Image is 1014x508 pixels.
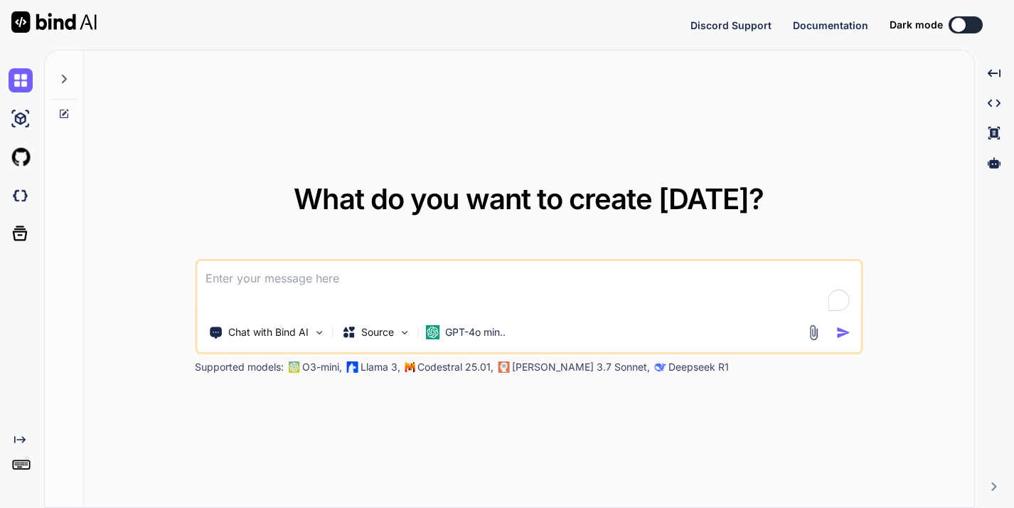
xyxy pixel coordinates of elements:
[197,261,860,314] textarea: To enrich screen reader interactions, please activate Accessibility in Grammarly extension settings
[668,360,729,374] p: Deepseek R1
[294,181,764,216] span: What do you want to create [DATE]?
[445,325,506,339] p: GPT-4o min..
[9,145,33,169] img: githubLight
[361,325,394,339] p: Source
[417,360,493,374] p: Codestral 25.01,
[195,360,284,374] p: Supported models:
[498,361,509,373] img: claude
[836,325,850,340] img: icon
[9,68,33,92] img: chat
[793,19,868,31] span: Documentation
[690,19,772,31] span: Discord Support
[398,327,410,339] img: Pick Models
[9,184,33,208] img: darkCloudIdeIcon
[288,361,299,373] img: GPT-4
[690,18,772,33] button: Discord Support
[805,324,821,341] img: attachment
[313,327,325,339] img: Pick Tools
[512,360,650,374] p: [PERSON_NAME] 3.7 Sonnet,
[9,107,33,131] img: ai-studio
[793,18,868,33] button: Documentation
[425,325,439,339] img: GPT-4o mini
[228,325,309,339] p: Chat with Bind AI
[654,361,666,373] img: claude
[11,11,97,33] img: Bind AI
[302,360,342,374] p: O3-mini,
[890,18,943,32] span: Dark mode
[361,360,400,374] p: Llama 3,
[346,361,358,373] img: Llama2
[405,362,415,372] img: Mistral-AI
